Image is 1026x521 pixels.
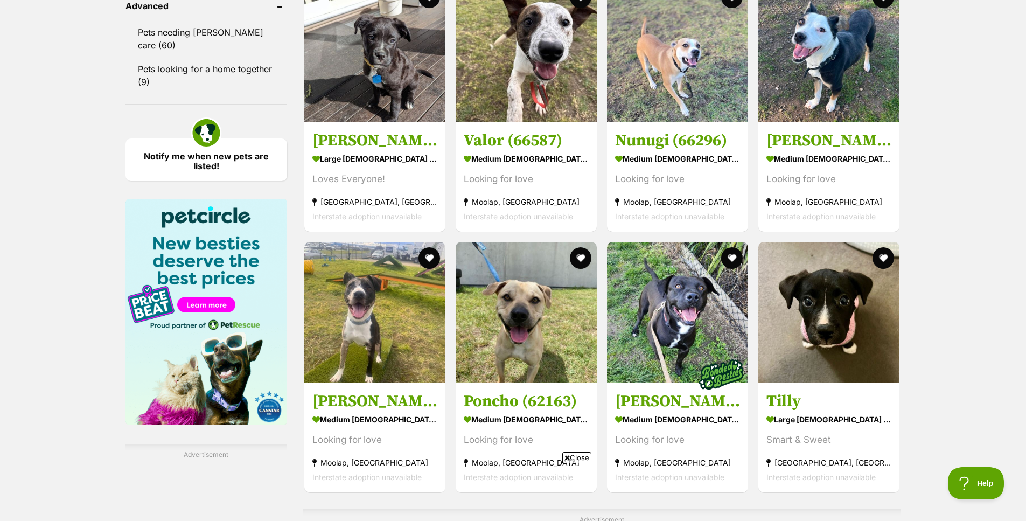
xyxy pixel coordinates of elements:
[615,130,740,151] h3: Nunugi (66296)
[312,194,437,209] strong: [GEOGRAPHIC_DATA], [GEOGRAPHIC_DATA]
[615,212,724,221] span: Interstate adoption unavailable
[607,242,748,383] img: Hector (66426) - American Staffordshire Terrier Dog
[312,472,422,481] span: Interstate adoption unavailable
[615,391,740,411] h3: [PERSON_NAME] (66426)
[312,411,437,427] strong: medium [DEMOGRAPHIC_DATA] Dog
[758,383,899,492] a: Tilly large [DEMOGRAPHIC_DATA] Dog Smart & Sweet [GEOGRAPHIC_DATA], [GEOGRAPHIC_DATA] Interstate ...
[312,432,437,447] div: Looking for love
[456,242,597,383] img: Poncho (62163) - American Staffordshire Terrier Dog
[766,194,891,209] strong: Moolap, [GEOGRAPHIC_DATA]
[317,467,709,516] iframe: Advertisement
[873,247,895,269] button: favourite
[615,194,740,209] strong: Moolap, [GEOGRAPHIC_DATA]
[758,242,899,383] img: Tilly - Staffordshire Bull Terrier Dog
[464,411,589,427] strong: medium [DEMOGRAPHIC_DATA] Dog
[464,172,589,186] div: Looking for love
[766,472,876,481] span: Interstate adoption unavailable
[721,247,743,269] button: favourite
[125,1,287,11] header: Advanced
[766,172,891,186] div: Looking for love
[312,130,437,151] h3: [PERSON_NAME]
[418,247,440,269] button: favourite
[304,242,445,383] img: Maggie (65382) - Australian Koolie Dog
[570,247,591,269] button: favourite
[464,194,589,209] strong: Moolap, [GEOGRAPHIC_DATA]
[607,383,748,492] a: [PERSON_NAME] (66426) medium [DEMOGRAPHIC_DATA] Dog Looking for love Moolap, [GEOGRAPHIC_DATA] In...
[125,58,287,93] a: Pets looking for a home together (9)
[615,411,740,427] strong: medium [DEMOGRAPHIC_DATA] Dog
[456,122,597,232] a: Valor (66587) medium [DEMOGRAPHIC_DATA] Dog Looking for love Moolap, [GEOGRAPHIC_DATA] Interstate...
[615,455,740,469] strong: Moolap, [GEOGRAPHIC_DATA]
[312,391,437,411] h3: [PERSON_NAME] (65382)
[125,199,287,425] img: Pet Circle promo banner
[766,411,891,427] strong: large [DEMOGRAPHIC_DATA] Dog
[304,383,445,492] a: [PERSON_NAME] (65382) medium [DEMOGRAPHIC_DATA] Dog Looking for love Moolap, [GEOGRAPHIC_DATA] In...
[766,432,891,447] div: Smart & Sweet
[464,130,589,151] h3: Valor (66587)
[312,212,422,221] span: Interstate adoption unavailable
[615,432,740,447] div: Looking for love
[766,391,891,411] h3: Tilly
[766,130,891,151] h3: [PERSON_NAME] (66632)
[562,452,591,463] span: Close
[464,391,589,411] h3: Poncho (62163)
[694,347,748,401] img: bonded besties
[615,172,740,186] div: Looking for love
[312,151,437,166] strong: large [DEMOGRAPHIC_DATA] Dog
[607,122,748,232] a: Nunugi (66296) medium [DEMOGRAPHIC_DATA] Dog Looking for love Moolap, [GEOGRAPHIC_DATA] Interstat...
[758,122,899,232] a: [PERSON_NAME] (66632) medium [DEMOGRAPHIC_DATA] Dog Looking for love Moolap, [GEOGRAPHIC_DATA] In...
[125,138,287,181] a: Notify me when new pets are listed!
[125,21,287,57] a: Pets needing [PERSON_NAME] care (60)
[615,151,740,166] strong: medium [DEMOGRAPHIC_DATA] Dog
[464,151,589,166] strong: medium [DEMOGRAPHIC_DATA] Dog
[464,455,589,469] strong: Moolap, [GEOGRAPHIC_DATA]
[766,212,876,221] span: Interstate adoption unavailable
[766,455,891,469] strong: [GEOGRAPHIC_DATA], [GEOGRAPHIC_DATA]
[464,212,573,221] span: Interstate adoption unavailable
[948,467,1004,499] iframe: Help Scout Beacon - Open
[464,432,589,447] div: Looking for love
[766,151,891,166] strong: medium [DEMOGRAPHIC_DATA] Dog
[456,383,597,492] a: Poncho (62163) medium [DEMOGRAPHIC_DATA] Dog Looking for love Moolap, [GEOGRAPHIC_DATA] Interstat...
[312,455,437,469] strong: Moolap, [GEOGRAPHIC_DATA]
[304,122,445,232] a: [PERSON_NAME] large [DEMOGRAPHIC_DATA] Dog Loves Everyone! [GEOGRAPHIC_DATA], [GEOGRAPHIC_DATA] I...
[312,172,437,186] div: Loves Everyone!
